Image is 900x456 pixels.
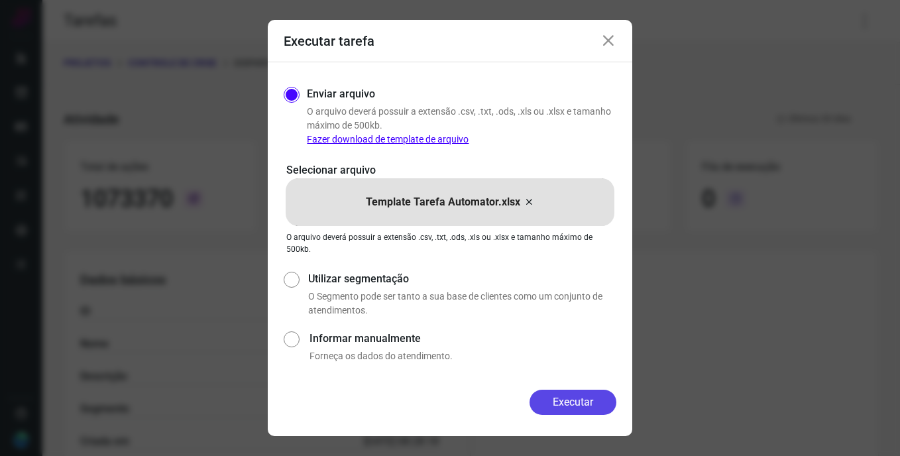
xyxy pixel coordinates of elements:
p: Forneça os dados do atendimento. [309,349,616,363]
p: O arquivo deverá possuir a extensão .csv, .txt, .ods, .xls ou .xlsx e tamanho máximo de 500kb. [307,105,616,146]
p: Template Tarefa Automator.xlsx [366,194,520,210]
h3: Executar tarefa [284,33,374,49]
label: Informar manualmente [309,331,616,347]
button: Executar [530,390,616,415]
label: Utilizar segmentação [308,271,616,287]
a: Fazer download de template de arquivo [307,134,469,144]
p: O Segmento pode ser tanto a sua base de clientes como um conjunto de atendimentos. [308,290,616,317]
label: Enviar arquivo [307,86,375,102]
p: Selecionar arquivo [286,162,614,178]
p: O arquivo deverá possuir a extensão .csv, .txt, .ods, .xls ou .xlsx e tamanho máximo de 500kb. [286,231,614,255]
